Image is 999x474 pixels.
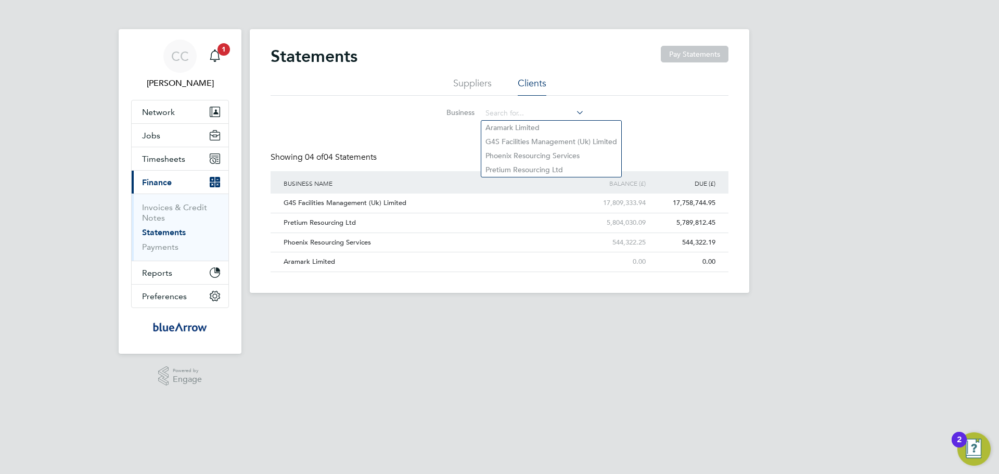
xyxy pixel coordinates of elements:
div: Due (£) [648,171,718,195]
h2: Statements [271,46,357,67]
div: 544,322.25 [578,233,648,252]
li: Suppliers [453,77,492,96]
nav: Main navigation [119,29,241,354]
button: Reports [132,261,228,284]
div: Phoenix Resourcing Services [281,233,578,252]
div: Business Name [281,171,578,195]
div: 5,789,812.45 [648,213,718,233]
div: 17,758,744.95 [648,194,718,213]
li: Aramark Limited [481,121,621,135]
a: G4S Facilities Management (Uk) Limited17,809,333.9417,758,744.95 [281,193,718,202]
span: 04 of [305,152,324,162]
a: Phoenix Resourcing Services544,322.25544,322.19 [281,233,718,241]
button: Timesheets [132,147,228,170]
div: Finance [132,194,228,261]
a: Statements [142,227,186,237]
span: Network [142,107,175,117]
div: 2 [957,440,962,453]
a: Pretium Resourcing Ltd5,804,030.095,789,812.45 [281,213,718,222]
a: CC[PERSON_NAME] [131,40,229,89]
div: 17,809,333.94 [578,194,648,213]
span: 1 [217,43,230,56]
div: Aramark Limited [281,252,578,272]
label: Business [415,108,475,117]
span: Timesheets [142,154,185,164]
li: Phoenix Resourcing Services [481,149,621,163]
a: Powered byEngage [158,366,202,386]
div: G4S Facilities Management (Uk) Limited [281,194,578,213]
li: G4S Facilities Management (Uk) Limited [481,135,621,149]
img: bluearrow-logo-retina.png [153,318,207,335]
button: Jobs [132,124,228,147]
span: CC [171,49,189,63]
span: Preferences [142,291,187,301]
a: 1 [204,40,225,73]
span: Engage [173,375,202,384]
span: Reports [142,268,172,278]
span: Clare Cramond [131,77,229,89]
span: Powered by [173,366,202,375]
input: Search for... [482,106,584,121]
a: Invoices & Credit Notes [142,202,207,223]
button: Finance [132,171,228,194]
span: Jobs [142,131,160,140]
span: 04 Statements [305,152,377,162]
div: 5,804,030.09 [578,213,648,233]
div: Balance (£) [578,171,648,195]
div: 0.00 [578,252,648,272]
div: 544,322.19 [648,233,718,252]
li: Clients [518,77,546,96]
div: Showing [271,152,379,163]
button: Preferences [132,285,228,308]
button: Pay Statements [661,46,728,62]
li: Pretium Resourcing Ltd [481,163,621,177]
a: Payments [142,242,178,252]
div: 0.00 [648,252,718,272]
div: Pretium Resourcing Ltd [281,213,578,233]
span: Finance [142,177,172,187]
a: Aramark Limited0.000.00 [281,252,718,261]
button: Open Resource Center, 2 new notifications [957,432,991,466]
a: Go to home page [131,318,229,335]
button: Network [132,100,228,123]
